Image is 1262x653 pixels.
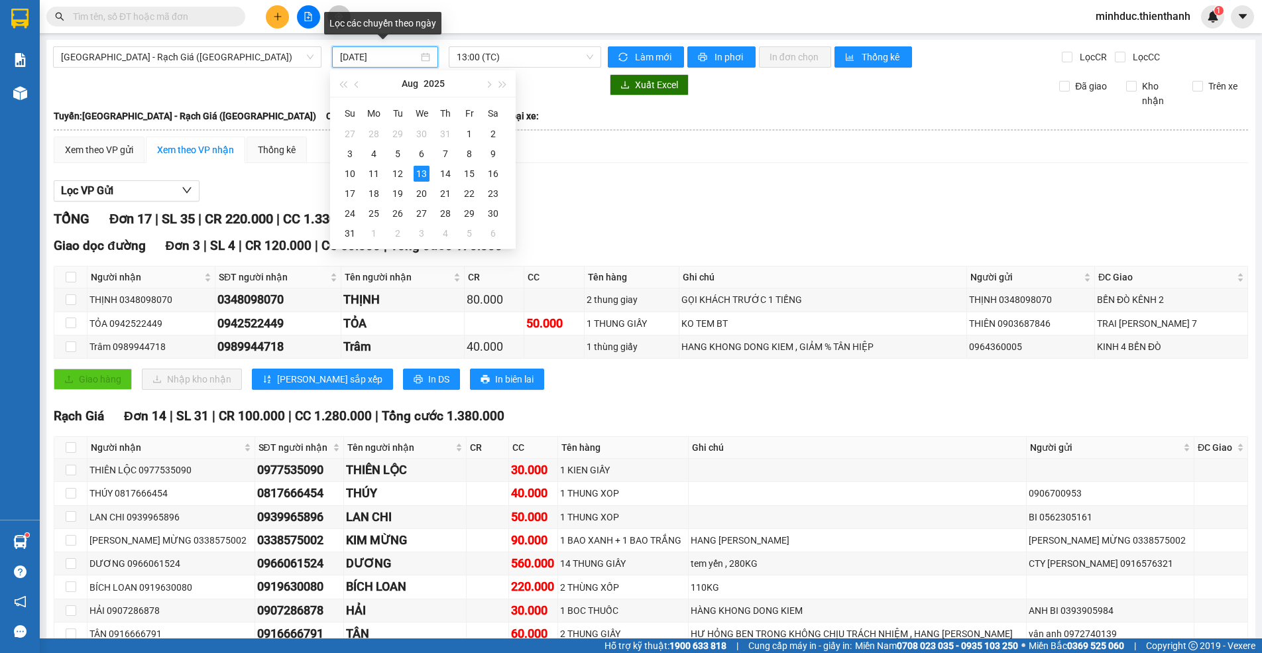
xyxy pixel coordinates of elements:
[969,339,1092,354] div: 0964360005
[276,211,280,227] span: |
[344,575,466,599] td: BÍCH LOAN
[390,206,406,221] div: 26
[89,292,213,307] div: THỊNH 0348098070
[217,314,339,333] div: 0942522449
[635,50,673,64] span: Làm mới
[343,314,462,333] div: TỎA
[461,225,477,241] div: 5
[215,312,341,335] td: 0942522449
[255,599,345,623] td: 0907286878
[390,186,406,202] div: 19
[362,184,386,204] td: 2025-08-18
[390,225,406,241] div: 2
[258,440,331,455] span: SĐT người nhận
[390,166,406,182] div: 12
[681,339,964,354] div: HANG KHONG DONG KIEM , GIẢM % TÂN HIỆP
[342,126,358,142] div: 27
[13,86,27,100] img: warehouse-icon
[433,103,457,124] th: Th
[1097,316,1245,331] div: TRAI [PERSON_NAME] 7
[55,12,64,21] span: search
[461,206,477,221] div: 29
[481,144,505,164] td: 2025-08-09
[410,164,433,184] td: 2025-08-13
[338,124,362,144] td: 2025-07-27
[481,103,505,124] th: Sa
[258,143,296,157] div: Thống kê
[217,337,339,356] div: 0989944718
[217,290,339,309] div: 0348098070
[338,204,362,223] td: 2025-08-24
[210,238,235,253] span: SL 4
[341,312,465,335] td: TỎA
[346,531,463,550] div: KIM MỪNG
[560,556,686,571] div: 14 THUNG GIẤY
[89,486,253,501] div: THÚY 0817666454
[255,623,345,646] td: 0916666791
[560,626,686,641] div: 2 THUNG GIẤY
[91,270,201,284] span: Người nhận
[215,288,341,312] td: 0348098070
[162,211,195,227] span: SL 35
[485,126,501,142] div: 2
[326,109,423,123] span: Chuyến: (13:00 [DATE])
[91,440,241,455] span: Người nhận
[511,461,556,479] div: 30.000
[14,565,27,578] span: question-circle
[390,146,406,162] div: 5
[342,225,358,241] div: 31
[1029,603,1192,618] div: ANH BI 0393905984
[410,223,433,243] td: 2025-09-03
[834,46,912,68] button: bar-chartThống kê
[13,535,27,549] img: warehouse-icon
[366,146,382,162] div: 4
[297,5,320,29] button: file-add
[89,533,253,548] div: [PERSON_NAME] MỪNG 0338575002
[1030,440,1180,455] span: Người gửi
[461,186,477,202] div: 22
[89,510,253,524] div: LAN CHI 0939965896
[433,124,457,144] td: 2025-07-31
[344,482,466,505] td: THÚY
[481,184,505,204] td: 2025-08-23
[346,554,463,573] div: DƯƠNG
[343,337,462,356] div: Trâm
[467,337,522,356] div: 40.000
[560,533,686,548] div: 1 BAO XANH + 1 BAO TRẮNG
[273,12,282,21] span: plus
[342,206,358,221] div: 24
[366,225,382,241] div: 1
[338,103,362,124] th: Su
[304,12,313,21] span: file-add
[219,270,327,284] span: SĐT người nhận
[467,437,509,459] th: CR
[346,624,463,643] div: TÂN
[54,369,132,390] button: uploadGiao hàng
[461,146,477,162] div: 8
[604,638,726,653] span: Hỗ trợ kỹ thuật:
[1029,486,1192,501] div: 0906700953
[845,52,856,63] span: bar-chart
[346,508,463,526] div: LAN CHI
[560,580,686,595] div: 2 THÙNG XỐP
[679,267,967,288] th: Ghi chú
[969,316,1092,331] div: THIÊN 0903687846
[14,625,27,638] span: message
[1098,270,1234,284] span: ĐC Giao
[288,408,292,424] span: |
[560,486,686,501] div: 1 THUNG XOP
[618,52,630,63] span: sync
[437,166,453,182] div: 14
[1085,8,1201,25] span: minhduc.thienthanh
[414,186,430,202] div: 20
[481,124,505,144] td: 2025-08-02
[375,408,378,424] span: |
[295,408,372,424] span: CC 1.280.000
[382,408,504,424] span: Tổng cước 1.380.000
[386,124,410,144] td: 2025-07-29
[212,408,215,424] span: |
[277,372,382,386] span: [PERSON_NAME] sắp xếp
[437,186,453,202] div: 21
[511,554,556,573] div: 560.000
[11,9,29,29] img: logo-vxr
